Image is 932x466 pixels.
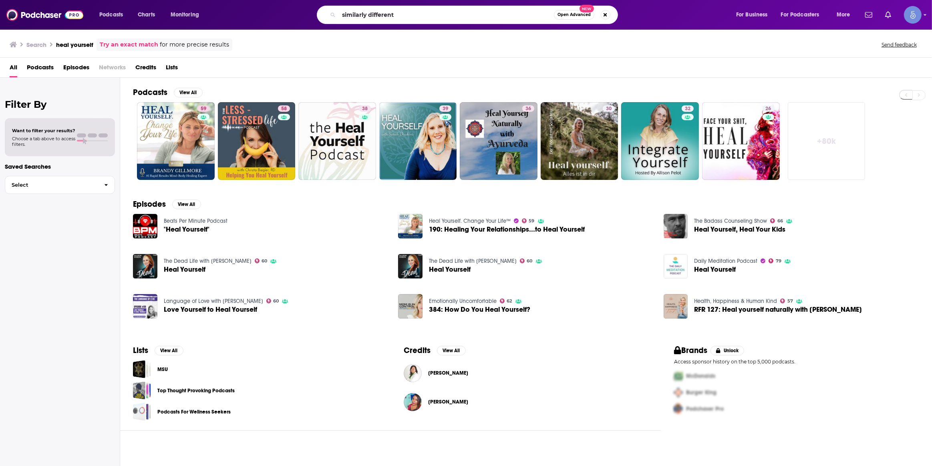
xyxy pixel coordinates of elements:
[694,226,785,233] span: Heal Yourself, Heal Your Kids
[404,389,649,415] button: Cleopatra JadeCleopatra Jade
[428,370,468,376] span: [PERSON_NAME]
[133,199,166,209] h2: Episodes
[174,88,203,97] button: View All
[429,306,530,313] a: 384: How Do You Heal Yourself?
[157,386,235,395] a: Top Thought Provoking Podcasts
[133,381,151,399] span: Top Thought Provoking Podcasts
[770,218,783,223] a: 66
[694,218,767,224] a: The Badass Counseling Show
[437,346,466,355] button: View All
[429,258,517,264] a: The Dead Life with Allison DuBois
[682,105,694,112] a: 32
[298,102,376,180] a: 38
[788,102,866,180] a: +80k
[694,306,862,313] span: RFR 127: Heal yourself naturally with [PERSON_NAME]
[94,8,133,21] button: open menu
[164,298,263,305] a: Language of Love with Dr. Laura Berman
[404,360,649,386] button: Dr. Anh NguyenDr. Anh Nguyen
[529,219,535,223] span: 59
[164,226,209,233] a: "Heal Yourself"
[172,200,201,209] button: View All
[776,8,831,21] button: open menu
[694,306,862,313] a: RFR 127: Heal yourself naturally with Jennifer Schmid
[160,40,229,49] span: for more precise results
[428,399,468,405] a: Cleopatra Jade
[6,7,83,22] a: Podchaser - Follow, Share and Rate Podcasts
[702,102,780,180] a: 26
[404,364,422,382] img: Dr. Anh Nguyen
[138,9,155,20] span: Charts
[404,345,431,355] h2: Credits
[133,403,151,421] a: Podcasts For Wellness Seekers
[904,6,922,24] span: Logged in as Spiral5-G1
[362,105,368,113] span: 38
[904,6,922,24] img: User Profile
[882,8,894,22] a: Show notifications dropdown
[460,102,537,180] a: 36
[339,8,554,21] input: Search podcasts, credits, & more...
[359,105,371,112] a: 38
[664,254,688,278] img: Heal Yourself
[133,360,151,378] a: MSU
[26,41,46,48] h3: Search
[398,214,423,238] a: 190: Healing Your Relationships...to Heal Yourself
[766,105,771,113] span: 26
[99,61,126,77] span: Networks
[525,105,531,113] span: 36
[379,102,457,180] a: 39
[133,345,148,355] h2: Lists
[164,266,205,273] span: Heal Yourself
[671,368,686,384] img: First Pro Logo
[429,226,585,233] a: 190: Healing Your Relationships...to Heal Yourself
[157,407,231,416] a: Podcasts For Wellness Seekers
[694,298,777,305] a: Health, Happiness & Human Kind
[671,384,686,401] img: Second Pro Logo
[500,299,512,303] a: 62
[404,393,422,411] a: Cleopatra Jade
[10,61,17,77] a: All
[664,214,688,238] img: Heal Yourself, Heal Your Kids
[541,102,618,180] a: 30
[429,298,497,305] a: Emotionally Uncomfortable
[837,9,850,20] span: More
[522,105,534,112] a: 36
[520,258,533,263] a: 60
[763,105,775,112] a: 26
[12,136,75,147] span: Choose a tab above to access filters.
[674,359,919,365] p: Access sponsor history on the top 5,000 podcasts.
[831,8,860,21] button: open menu
[133,214,157,238] img: "Heal Yourself"
[428,370,468,376] a: Dr. Anh Nguyen
[201,105,206,113] span: 59
[273,299,279,303] span: 60
[12,128,75,133] span: Want to filter your results?
[63,61,89,77] span: Episodes
[694,266,736,273] a: Heal Yourself
[324,6,626,24] div: Search podcasts, credits, & more...
[777,219,783,223] span: 66
[166,61,178,77] a: Lists
[686,405,724,412] span: Podchaser Pro
[398,254,423,278] img: Heal Yourself
[137,102,215,180] a: 59
[787,299,793,303] span: 57
[507,299,512,303] span: 62
[5,163,115,170] p: Saved Searches
[133,345,183,355] a: ListsView All
[554,10,594,20] button: Open AdvancedNew
[135,61,156,77] a: Credits
[5,99,115,110] h2: Filter By
[429,266,471,273] a: Heal Yourself
[879,41,919,48] button: Send feedback
[443,105,448,113] span: 39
